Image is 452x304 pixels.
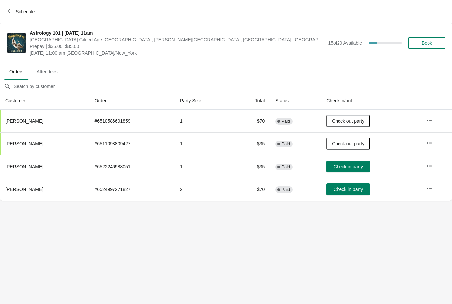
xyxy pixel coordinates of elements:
[328,40,362,46] span: 15 of 20 Available
[422,40,432,46] span: Book
[5,164,43,169] span: [PERSON_NAME]
[333,164,363,169] span: Check in party
[332,118,364,124] span: Check out party
[89,92,175,110] th: Order
[30,30,325,36] span: Astrology 101 | [DATE] 11am
[5,118,43,124] span: [PERSON_NAME]
[281,187,290,192] span: Paid
[30,43,325,50] span: Prepay | $35.00–$35.00
[89,132,175,155] td: # 6511093809427
[89,110,175,132] td: # 6510586691859
[30,36,325,43] span: [GEOGRAPHIC_DATA] Gilded Age [GEOGRAPHIC_DATA], [PERSON_NAME][GEOGRAPHIC_DATA], [GEOGRAPHIC_DATA]...
[270,92,321,110] th: Status
[321,92,420,110] th: Check in/out
[89,178,175,201] td: # 6524997271827
[175,92,233,110] th: Party Size
[326,161,370,172] button: Check in party
[5,187,43,192] span: [PERSON_NAME]
[4,66,29,78] span: Orders
[3,6,40,18] button: Schedule
[31,66,63,78] span: Attendees
[89,155,175,178] td: # 6522246988051
[7,33,26,53] img: Astrology 101 | Sunday Oct 12 at 11am
[326,138,370,150] button: Check out party
[281,141,290,147] span: Paid
[233,132,270,155] td: $35
[5,141,43,146] span: [PERSON_NAME]
[16,9,35,14] span: Schedule
[233,92,270,110] th: Total
[175,132,233,155] td: 1
[233,178,270,201] td: $70
[175,155,233,178] td: 1
[332,141,364,146] span: Check out party
[13,80,452,92] input: Search by customer
[326,183,370,195] button: Check in party
[281,164,290,170] span: Paid
[408,37,445,49] button: Book
[30,50,325,56] span: [DATE] 11:00 am [GEOGRAPHIC_DATA]/New_York
[333,187,363,192] span: Check in party
[281,119,290,124] span: Paid
[175,110,233,132] td: 1
[233,110,270,132] td: $70
[175,178,233,201] td: 2
[233,155,270,178] td: $35
[326,115,370,127] button: Check out party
